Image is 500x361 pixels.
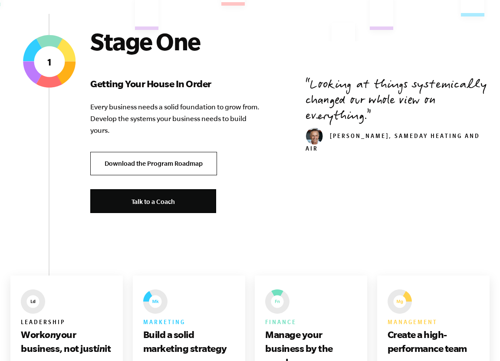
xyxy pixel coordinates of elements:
[45,329,56,340] i: on
[143,317,235,328] h6: Marketing
[265,317,357,328] h6: Finance
[306,134,480,153] cite: [PERSON_NAME], SameDay Heating and Air
[265,289,289,314] img: EMyth The Seven Essential Systems: Finance
[90,27,264,55] h2: Stage One
[306,78,490,125] p: Looking at things systemically changed our whole view on everything.
[90,189,216,213] a: Talk to a Coach
[21,328,112,355] h3: Work your business, not just it
[388,328,479,355] h3: Create a high-performance team
[97,343,105,354] i: in
[90,77,264,91] h3: Getting Your House In Order
[388,317,479,328] h6: Management
[388,289,412,314] img: EMyth The Seven Essential Systems: Management
[90,152,217,176] a: Download the Program Roadmap
[143,289,168,314] img: EMyth The Seven Essential Systems: Marketing
[306,128,323,145] img: don_weaver_head_small
[132,198,175,205] span: Talk to a Coach
[90,101,264,136] p: Every business needs a solid foundation to grow from. Develop the systems your business needs to ...
[457,319,500,361] iframe: Chat Widget
[21,289,45,314] img: EMyth The Seven Essential Systems: Leadership
[143,328,235,355] h3: Build a solid marketing strategy
[21,317,112,328] h6: Leadership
